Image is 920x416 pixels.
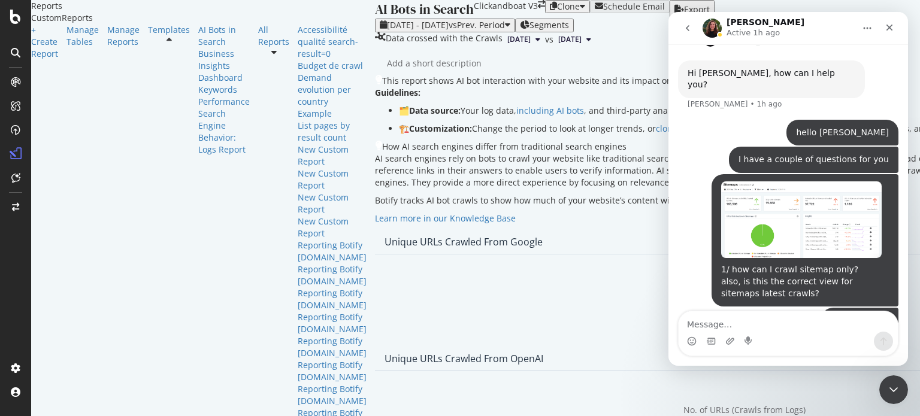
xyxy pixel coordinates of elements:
[298,168,367,192] a: New Custom Report
[298,72,367,108] a: Demand evolution per country
[298,335,367,359] a: Reporting Botify [DOMAIN_NAME]
[656,123,677,134] a: clone
[545,34,553,45] span: vs
[298,24,367,60] a: Accessibilité qualité search-result=0
[298,263,367,287] a: Reporting Botify [DOMAIN_NAME]
[107,24,140,48] a: Manage Reports
[668,12,908,366] iframe: Intercom live chat
[298,108,367,120] a: Example
[387,19,449,31] span: [DATE] - [DATE]
[409,123,472,134] strong: Customization:
[298,383,367,407] div: Reporting Botify clickandboat.com
[684,5,710,14] div: Export
[529,19,569,31] span: Segments
[375,87,420,98] strong: Guidelines:
[516,105,584,116] a: including AI bots
[298,287,367,311] a: Reporting Botify [DOMAIN_NAME]
[298,239,367,263] a: Reporting Botify [DOMAIN_NAME]
[375,212,516,224] a: Learn more in our Knowledge Base
[382,141,627,153] div: How AI search engines differ from traditional search engines
[683,404,806,415] span: No. of URLs (Crawls from Logs)
[198,108,250,156] a: Search Engine Behavior: Logs Report
[298,359,367,383] a: Reporting Botify [DOMAIN_NAME]
[198,48,250,84] a: Business Insights Dashboard
[879,375,908,404] iframe: Intercom live chat
[298,120,367,144] a: List pages by result count
[298,144,367,168] a: New Custom Report
[298,192,367,215] a: New Custom Report
[31,24,58,60] a: + Create Report
[375,19,515,32] button: [DATE] - [DATE]vsPrev. Period
[385,353,543,365] div: Unique URLs Crawled from OpenAI
[298,60,367,72] a: Budget de crawl
[553,32,596,47] button: [DATE]
[298,311,367,335] div: Reporting Botify clickandboat.com
[409,105,461,116] strong: Data source:
[298,239,367,263] div: Reporting Botify clickandboat.com
[507,34,531,45] span: 2025 Aug. 31st
[558,34,582,45] span: 2025 Jul. 27th
[298,287,367,311] div: Reporting Botify clickandboat.com
[258,24,289,48] a: All Reports
[603,2,665,11] div: Schedule Email
[557,2,580,11] div: Clone
[385,236,543,248] div: Unique URLs Crawled from Google
[31,12,375,24] div: CustomReports
[66,24,99,48] a: Manage Tables
[386,32,503,47] div: Data crossed with the Crawls
[503,32,545,47] button: [DATE]
[515,19,574,32] button: Segments
[198,84,250,108] a: Keywords Performance
[449,19,505,31] span: vs Prev. Period
[382,75,753,87] div: This report shows AI bot interaction with your website and its impact on your organic traffic.
[298,359,367,383] div: Reporting Botify clickandboat.com
[387,57,482,69] div: Add a short description
[298,311,367,335] a: Reporting Botify [DOMAIN_NAME]
[148,24,190,36] a: Templates
[298,335,367,359] div: Reporting Botify clickandboat.com
[198,24,250,48] a: AI Bots in Search
[298,215,367,239] a: New Custom Report
[298,383,367,407] a: Reporting Botify [DOMAIN_NAME]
